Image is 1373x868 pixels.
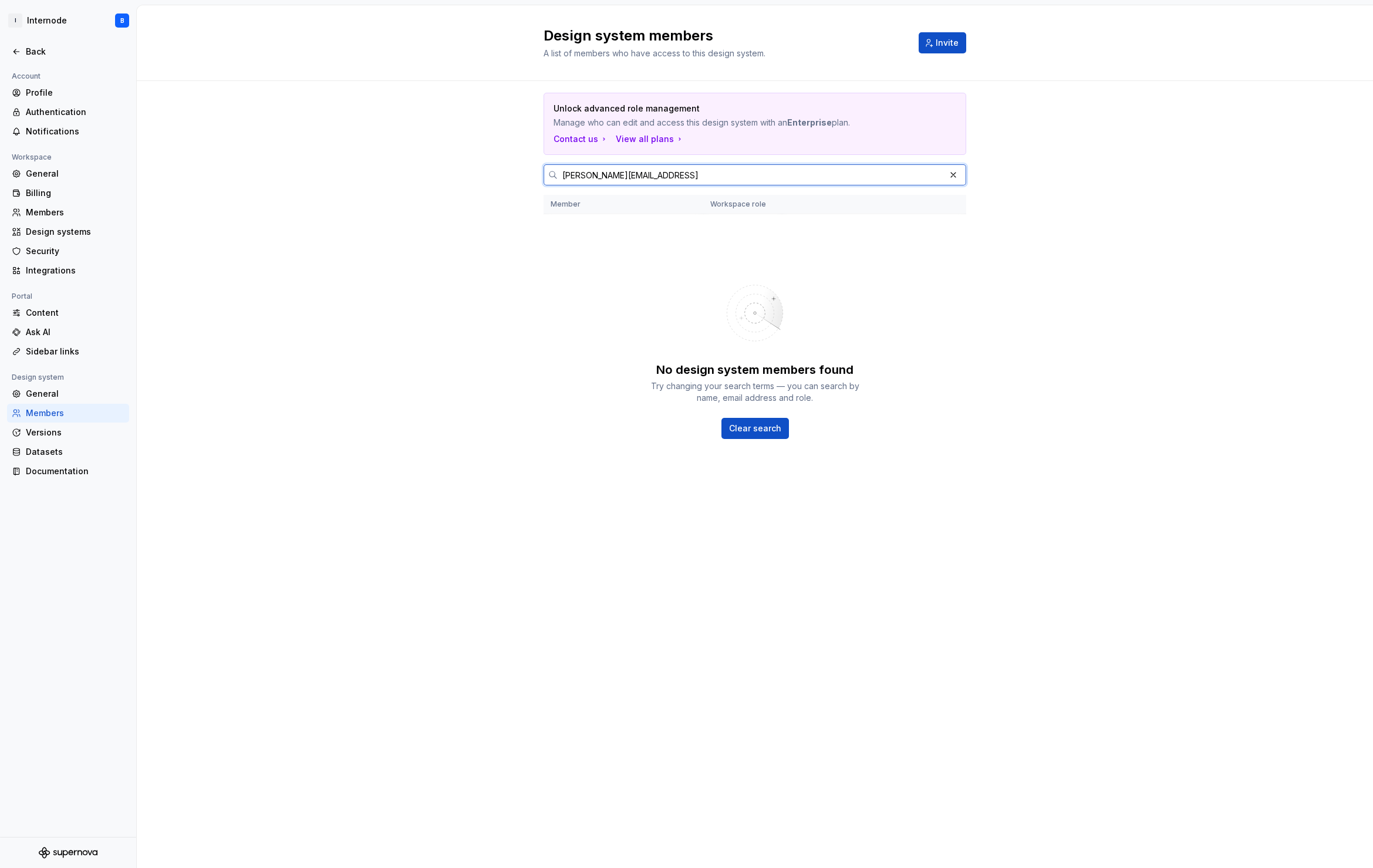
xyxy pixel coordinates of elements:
div: Members [26,407,124,419]
a: Design systems [7,222,129,241]
div: Workspace [7,150,56,164]
div: Design systems [26,226,124,238]
a: Authentication [7,103,129,121]
div: Billing [26,187,124,199]
p: Manage who can edit and access this design system with an plan. [554,117,874,129]
div: Integrations [26,265,124,276]
a: Billing [7,184,129,202]
a: Sidebar links [7,342,129,361]
a: Back [7,42,129,61]
div: I [8,13,22,28]
div: Portal [7,289,37,303]
span: Clear search [729,423,781,434]
h2: Design system members [544,26,905,45]
div: Back [26,46,124,58]
a: Documentation [7,462,129,481]
th: Workspace role [703,195,782,214]
a: Ask AI [7,323,129,342]
button: Clear search [721,418,789,439]
div: Versions [26,427,124,438]
th: Member [544,195,703,214]
a: Notifications [7,122,129,141]
p: Unlock advanced role management [554,103,874,114]
div: Profile [26,87,124,99]
div: Notifications [26,126,124,137]
div: Design system [7,370,69,384]
div: General [26,168,124,180]
a: Integrations [7,261,129,280]
div: Documentation [26,465,124,477]
div: No design system members found [656,362,854,378]
a: Datasets [7,443,129,461]
a: Contact us [554,133,609,145]
div: Sidebar links [26,346,124,357]
svg: Supernova Logo [39,847,97,859]
a: Members [7,203,129,222]
a: General [7,164,129,183]
input: Search in workspace members... [558,164,945,185]
button: IInternodeB [2,8,134,33]
a: Content [7,303,129,322]
div: Members [26,207,124,218]
span: Invite [936,37,959,49]
a: Versions [7,423,129,442]
a: Members [7,404,129,423]
button: View all plans [616,133,684,145]
div: Security [26,245,124,257]
span: A list of members who have access to this design system. [544,48,765,58]
div: Internode [27,15,67,26]
a: Profile [7,83,129,102]
div: Ask AI [26,326,124,338]
div: Datasets [26,446,124,458]
a: Security [7,242,129,261]
div: General [26,388,124,400]
div: Content [26,307,124,319]
a: General [7,384,129,403]
div: Account [7,69,45,83]
div: Try changing your search terms — you can search by name, email address and role. [649,380,861,404]
div: B [120,16,124,25]
div: Authentication [26,106,124,118]
b: Enterprise [787,117,832,127]
button: Invite [919,32,966,53]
